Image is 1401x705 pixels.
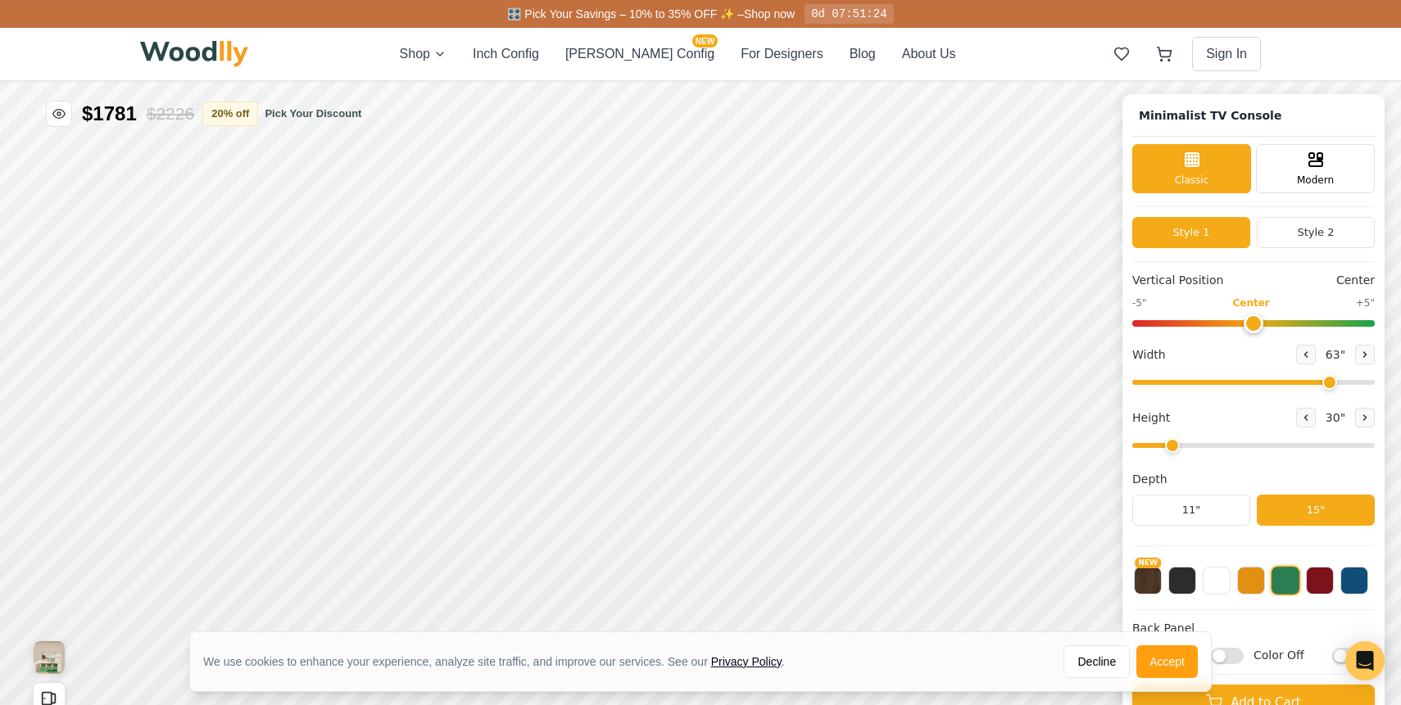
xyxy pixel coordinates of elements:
[1306,486,1334,513] button: Red
[1336,191,1375,208] span: Center
[507,7,743,20] span: 🎛️ Pick Your Savings – 10% to 35% OFF ✨ –
[1175,92,1209,106] span: Classic
[1211,567,1244,583] input: Off
[902,44,956,64] button: About Us
[140,41,248,67] img: Woodlly
[203,656,798,672] div: We use cookies to enhance your experience, analyze site traffic, and improve our services. See our .
[1132,539,1375,556] h4: Back Panel
[265,25,361,41] button: Pick Your Discount
[711,655,782,668] a: Privacy Policy
[1132,136,1250,167] button: Style 1
[1063,648,1130,680] button: Decline
[1132,23,1288,47] h1: Click to rename
[1132,191,1223,208] span: Vertical Position
[1322,328,1349,345] span: 30 "
[34,560,65,593] img: Gallery
[1168,486,1196,513] button: Black
[1345,641,1385,680] div: Open Intercom Messenger
[1356,215,1375,229] span: +5"
[1132,566,1203,583] span: Off
[1232,215,1269,229] span: Center
[1063,645,1130,678] button: Decline
[1135,477,1161,487] span: NEW
[33,560,66,593] button: View Gallery
[744,7,795,20] a: Shop now
[1132,215,1146,229] span: -5"
[202,20,258,45] button: 20% off
[1134,486,1162,513] button: NEW
[1132,264,1166,282] span: Width
[1340,486,1368,513] button: Blue
[1132,390,1167,407] span: Depth
[1203,486,1231,513] button: White
[1254,566,1324,583] span: Color Off
[692,34,718,47] span: NEW
[1237,486,1265,513] button: Yellow
[1297,92,1334,106] span: Modern
[1136,648,1198,680] button: Accept
[1322,264,1349,282] span: 63 "
[711,658,782,671] a: Privacy Policy
[850,44,876,64] button: Blog
[1257,414,1375,445] button: 15"
[565,44,714,64] button: [PERSON_NAME] ConfigNEW
[1257,136,1375,167] button: Style 2
[741,44,823,64] button: For Designers
[46,20,72,46] button: Toggle price visibility
[1332,567,1365,583] input: Color Off
[400,44,447,64] button: Shop
[203,653,798,670] div: We use cookies to enhance your experience, analyze site traffic, and improve our services. See our .
[1136,645,1198,678] button: Accept
[473,44,539,64] button: Inch Config
[805,4,893,24] div: 0d 07:51:24
[1132,414,1250,445] button: 11"
[1192,37,1261,71] button: Sign In
[1271,485,1300,514] button: Green
[33,601,66,634] button: Open All Doors and Drawers
[1132,603,1375,639] button: Add to Cart
[1132,328,1170,345] span: Height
